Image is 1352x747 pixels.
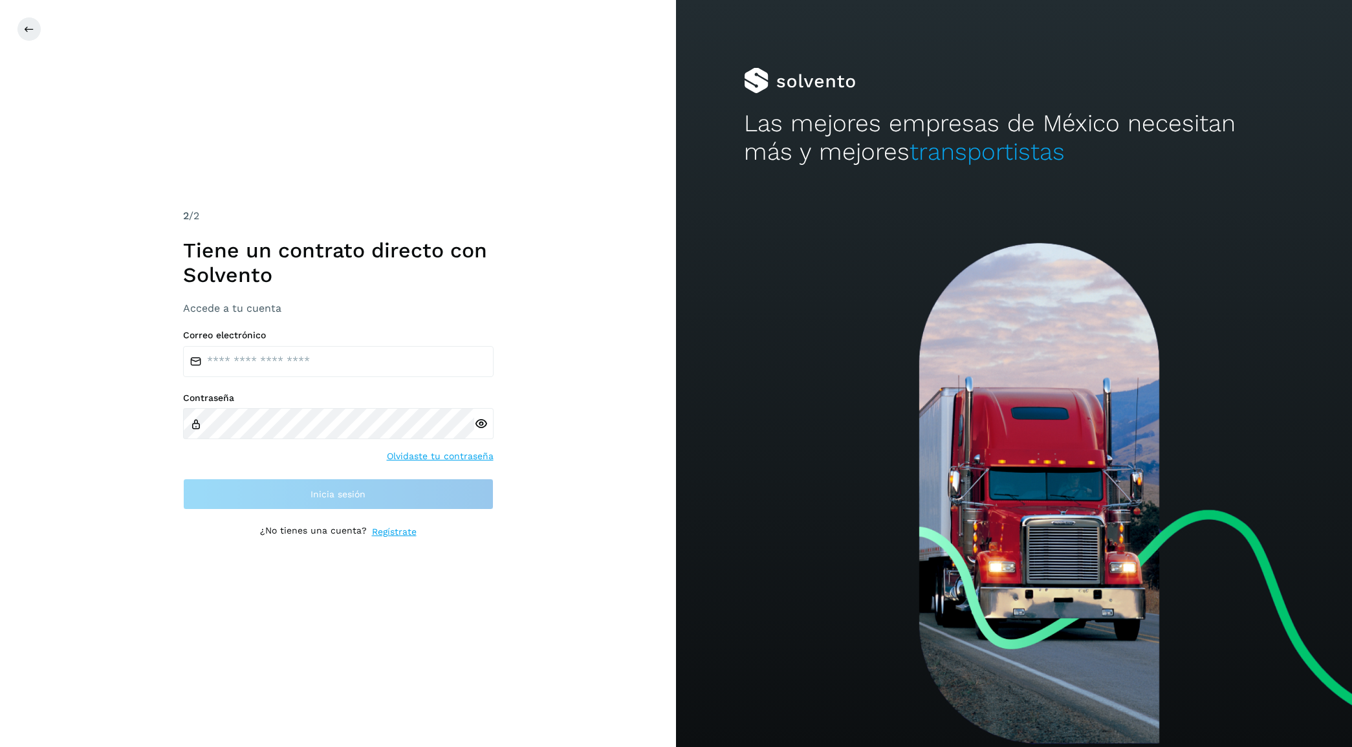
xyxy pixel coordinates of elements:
h2: Las mejores empresas de México necesitan más y mejores [744,109,1285,167]
label: Correo electrónico [183,330,494,341]
span: 2 [183,210,189,222]
a: Regístrate [372,525,417,539]
span: Inicia sesión [311,490,365,499]
a: Olvidaste tu contraseña [387,449,494,463]
p: ¿No tienes una cuenta? [260,525,367,539]
h1: Tiene un contrato directo con Solvento [183,238,494,288]
h3: Accede a tu cuenta [183,302,494,314]
span: transportistas [910,138,1065,166]
div: /2 [183,208,494,224]
label: Contraseña [183,393,494,404]
button: Inicia sesión [183,479,494,510]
